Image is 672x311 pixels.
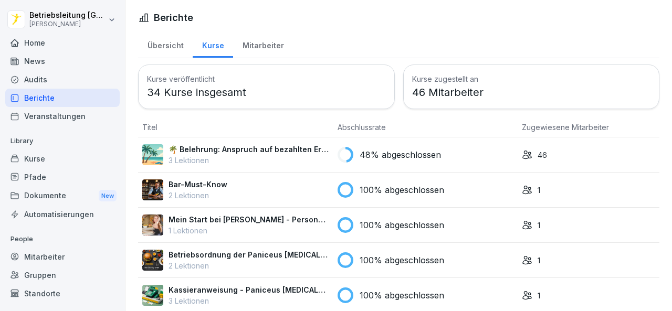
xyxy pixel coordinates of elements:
p: 3 Lektionen [169,155,329,166]
p: 3 Lektionen [169,295,329,306]
a: Home [5,34,120,52]
p: 1 [538,185,540,196]
a: Pfade [5,168,120,186]
a: Mitarbeiter [233,31,293,58]
img: erelp9ks1mghlbfzfpgfvnw0.png [142,250,163,271]
h1: Berichte [154,10,193,25]
p: 1 [538,220,540,231]
a: Übersicht [138,31,193,58]
a: Automatisierungen [5,205,120,223]
p: Library [5,133,120,149]
p: 1 [538,255,540,266]
p: Betriebsordnung der Paniceus [MEDICAL_DATA] Systemzentrale [169,249,329,260]
p: 34 Kurse insgesamt [147,84,386,100]
p: 1 [538,290,540,301]
p: Betriebsleitung [GEOGRAPHIC_DATA] [29,11,106,20]
p: Kassieranweisung - Paniceus [MEDICAL_DATA] Systemzentrale GmbH [169,284,329,295]
span: Zugewiesene Mitarbeiter [522,123,609,132]
a: Berichte [5,89,120,107]
p: 2 Lektionen [169,260,329,271]
img: fvkk888r47r6bwfldzgy1v13.png [142,285,163,306]
h3: Kurse zugestellt an [412,73,651,84]
a: Kurse [5,149,120,168]
p: 100% abgeschlossen [360,289,444,302]
p: [PERSON_NAME] [29,20,106,28]
p: 100% abgeschlossen [360,184,444,196]
p: 2 Lektionen [169,190,227,201]
span: Titel [142,123,157,132]
p: 46 Mitarbeiter [412,84,651,100]
a: News [5,52,120,70]
p: 🌴 Belehrung: Anspruch auf bezahlten Erholungsurlaub und [PERSON_NAME] [169,144,329,155]
p: Mein Start bei [PERSON_NAME] - Personalfragebogen [169,214,329,225]
p: People [5,231,120,248]
p: 46 [538,149,547,160]
h3: Kurse veröffentlicht [147,73,386,84]
div: New [99,190,117,202]
img: aaay8cu0h1hwaqqp9269xjan.png [142,215,163,235]
p: Bar-Must-Know [169,179,227,190]
th: Abschlussrate [333,117,518,137]
p: 100% abgeschlossen [360,254,444,266]
p: 100% abgeschlossen [360,219,444,231]
img: avw4yih0pjczq94wjribdn74.png [142,179,163,200]
a: Standorte [5,284,120,303]
a: Gruppen [5,266,120,284]
a: Veranstaltungen [5,107,120,125]
a: DokumenteNew [5,186,120,206]
p: 48% abgeschlossen [360,148,441,161]
img: s9mc00x6ussfrb3lxoajtb4r.png [142,144,163,165]
a: Audits [5,70,120,89]
a: Kurse [193,31,233,58]
a: Mitarbeiter [5,248,120,266]
div: Dokumente [5,186,120,206]
p: 1 Lektionen [169,225,329,236]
